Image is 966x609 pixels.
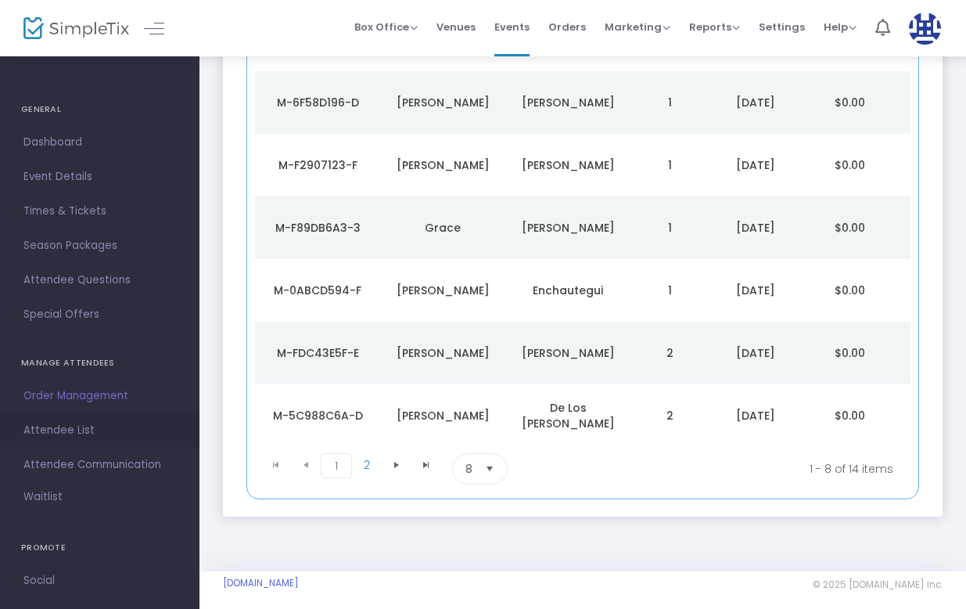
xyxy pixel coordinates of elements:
div: 9/15/2025 [713,220,799,236]
td: 1 [630,259,709,322]
div: M-F2907123-F [259,157,376,173]
td: 2 [630,322,709,384]
h4: PROMOTE [21,532,178,564]
div: M-FDC43E5F-E [259,345,376,361]
div: 9/15/2025 [713,283,799,298]
span: Season Packages [23,236,176,256]
span: Attendee List [23,420,176,441]
span: © 2025 [DOMAIN_NAME] Inc. [813,578,943,591]
div: Alvaro [384,95,501,110]
div: Agostino [509,220,627,236]
div: Wilson [509,345,627,361]
span: 8 [465,461,472,477]
div: M-0ABCD594-F [259,283,376,298]
span: Attendee Communication [23,455,176,475]
div: M-F89DB6A3-3 [259,220,376,236]
td: $0.00 [803,259,896,322]
span: Marketing [605,20,670,34]
a: [DOMAIN_NAME] [223,577,299,589]
div: Tyler [384,157,501,173]
div: Jose [384,283,501,298]
td: 1 [630,196,709,259]
span: Go to the last page [420,459,433,471]
td: 1 [630,134,709,196]
span: Attendee Questions [23,270,176,290]
kendo-pager-info: 1 - 8 of 14 items [663,453,893,485]
div: M-5C988C6A-D [259,408,376,423]
div: 9/15/2025 [713,157,799,173]
div: Guadalupe [384,408,501,423]
span: Go to the next page [382,453,411,477]
div: Grace [384,220,501,236]
span: Box Office [354,20,418,34]
span: Events [494,7,530,47]
span: Venues [436,7,476,47]
span: Special Offers [23,304,176,325]
div: 9/15/2025 [713,408,799,423]
div: Nunez [509,95,627,110]
td: $0.00 [803,322,896,384]
span: Event Details [23,167,176,187]
button: Select [479,454,501,484]
td: $0.00 [803,71,896,134]
div: Melvin [384,345,501,361]
div: De Los Santos [509,400,627,431]
span: Help [824,20,856,34]
div: Enchautegui [509,283,627,298]
span: Waitlist [23,489,63,505]
div: Summerson [509,157,627,173]
h4: MANAGE ATTENDEES [21,348,178,379]
span: Order Management [23,386,176,406]
h4: GENERAL [21,94,178,125]
span: Social [23,571,176,591]
div: 9/15/2025 [713,345,799,361]
span: Go to the next page [390,459,403,471]
span: Settings [759,7,805,47]
span: Dashboard [23,132,176,153]
div: 9/15/2025 [713,95,799,110]
td: 2 [630,384,709,447]
span: Times & Tickets [23,201,176,222]
span: Orders [548,7,586,47]
td: 1 [630,71,709,134]
span: Page 1 [321,453,352,478]
td: $0.00 [803,134,896,196]
span: Reports [689,20,740,34]
span: Go to the last page [411,453,441,477]
td: $0.00 [803,384,896,447]
div: M-6F58D196-D [259,95,376,110]
td: $0.00 [803,196,896,259]
span: Page 2 [352,453,382,477]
